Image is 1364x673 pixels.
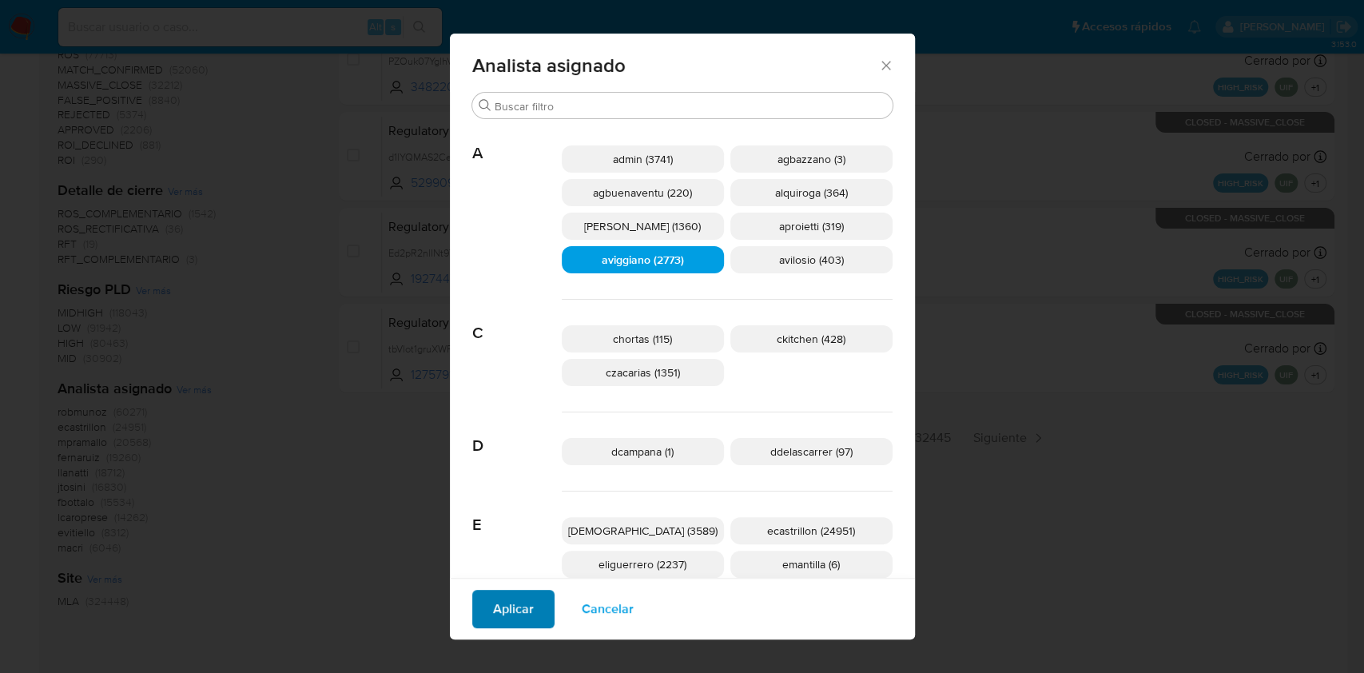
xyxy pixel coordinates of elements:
[495,99,886,113] input: Buscar filtro
[593,185,692,201] span: agbuenaventu (220)
[568,523,718,539] span: [DEMOGRAPHIC_DATA] (3589)
[562,438,724,465] div: dcampana (1)
[562,145,724,173] div: admin (3741)
[493,591,534,627] span: Aplicar
[777,151,845,167] span: agbazzano (3)
[562,213,724,240] div: [PERSON_NAME] (1360)
[472,120,562,163] span: A
[613,331,672,347] span: chortas (115)
[606,364,680,380] span: czacarias (1351)
[562,517,724,544] div: [DEMOGRAPHIC_DATA] (3589)
[598,556,686,572] span: eliguerrero (2237)
[613,151,673,167] span: admin (3741)
[584,218,701,234] span: [PERSON_NAME] (1360)
[472,300,562,343] span: C
[561,590,654,628] button: Cancelar
[582,591,634,627] span: Cancelar
[611,444,674,460] span: dcampana (1)
[730,438,893,465] div: ddelascarrer (97)
[770,444,853,460] span: ddelascarrer (97)
[730,179,893,206] div: alquiroga (364)
[779,252,844,268] span: avilosio (403)
[779,218,844,234] span: aproietti (319)
[472,56,879,75] span: Analista asignado
[878,58,893,72] button: Cerrar
[479,99,491,112] button: Buscar
[472,590,555,628] button: Aplicar
[562,179,724,206] div: agbuenaventu (220)
[730,246,893,273] div: avilosio (403)
[730,325,893,352] div: ckitchen (428)
[602,252,684,268] span: aviggiano (2773)
[472,412,562,456] span: D
[730,517,893,544] div: ecastrillon (24951)
[562,246,724,273] div: aviggiano (2773)
[777,331,845,347] span: ckitchen (428)
[562,359,724,386] div: czacarias (1351)
[767,523,855,539] span: ecastrillon (24951)
[730,551,893,578] div: emantilla (6)
[562,325,724,352] div: chortas (115)
[730,145,893,173] div: agbazzano (3)
[782,556,840,572] span: emantilla (6)
[775,185,848,201] span: alquiroga (364)
[562,551,724,578] div: eliguerrero (2237)
[472,492,562,535] span: E
[730,213,893,240] div: aproietti (319)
